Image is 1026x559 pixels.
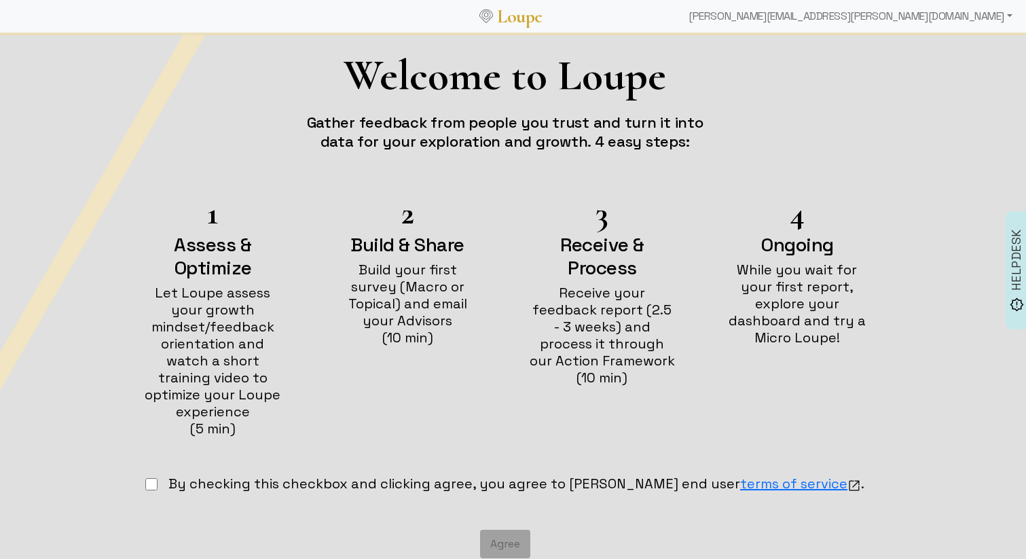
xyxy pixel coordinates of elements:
a: terms of serviceFFFF [740,475,861,492]
h2: Ongoing [724,233,870,256]
h2: Receive & Process [529,233,675,279]
div: [PERSON_NAME][EMAIL_ADDRESS][PERSON_NAME][DOMAIN_NAME] [683,3,1018,30]
a: Loupe [493,4,547,29]
h4: Let Loupe assess your growth mindset/feedback orientation and watch a short training video to opt... [140,285,286,437]
h4: Receive your feedback report (2.5 - 3 weeks) and process it through our Action Framework (10 min) [529,285,675,386]
img: Loupe Logo [479,10,493,23]
h1: 2 [334,200,480,228]
h3: Gather feedback from people you trust and turn it into data for your exploration and growth. 4 ea... [301,113,709,151]
h2: Assess & Optimize [140,233,286,279]
h1: 4 [724,200,870,228]
h1: 3 [529,200,675,228]
h4: While you wait for your first report, explore your dashboard and try a Micro Loupe! [724,262,870,346]
h4: By checking this checkbox and clicking agree, you agree to [PERSON_NAME] end user . [168,475,864,493]
img: brightness_alert_FILL0_wght500_GRAD0_ops.svg [1010,297,1024,311]
h1: 1 [140,200,286,228]
h4: Build your first survey (Macro or Topical) and email your Advisors (10 min) [334,262,480,346]
h2: Build & Share [334,233,480,256]
img: FFFF [847,479,861,492]
h1: Welcome to Loupe [73,49,937,102]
